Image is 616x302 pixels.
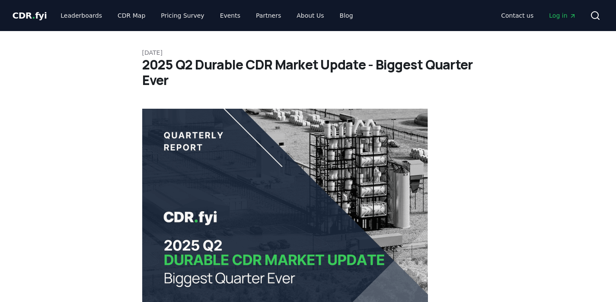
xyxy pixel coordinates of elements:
[32,10,35,21] span: .
[142,57,474,88] h1: 2025 Q2 Durable CDR Market Update - Biggest Quarter Ever
[494,8,583,23] nav: Main
[111,8,152,23] a: CDR Map
[13,10,47,21] span: CDR fyi
[249,8,288,23] a: Partners
[213,8,247,23] a: Events
[542,8,583,23] a: Log in
[549,11,576,20] span: Log in
[54,8,360,23] nav: Main
[494,8,540,23] a: Contact us
[333,8,360,23] a: Blog
[54,8,109,23] a: Leaderboards
[13,9,47,22] a: CDR.fyi
[154,8,211,23] a: Pricing Survey
[142,48,474,57] p: [DATE]
[290,8,331,23] a: About Us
